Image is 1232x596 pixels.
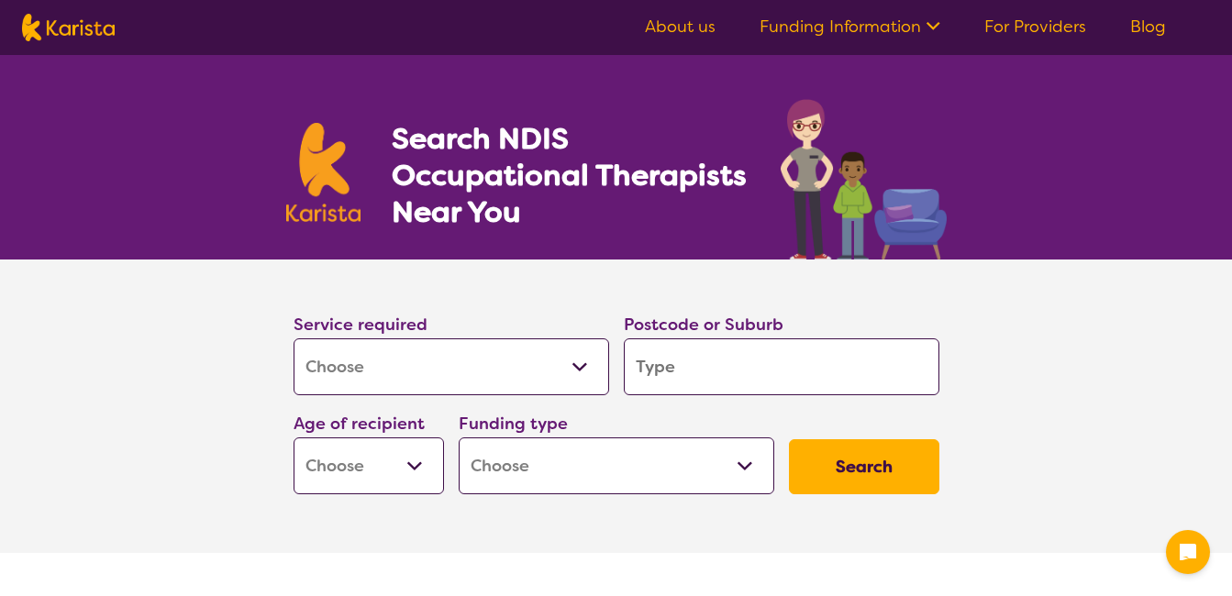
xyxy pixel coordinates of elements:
[781,99,947,259] img: occupational-therapy
[22,14,115,41] img: Karista logo
[984,16,1086,38] a: For Providers
[624,314,783,336] label: Postcode or Suburb
[645,16,716,38] a: About us
[789,439,939,494] button: Search
[459,413,568,435] label: Funding type
[760,16,940,38] a: Funding Information
[294,314,427,336] label: Service required
[1130,16,1166,38] a: Blog
[624,338,939,395] input: Type
[286,123,361,222] img: Karista logo
[392,120,749,230] h1: Search NDIS Occupational Therapists Near You
[294,413,425,435] label: Age of recipient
